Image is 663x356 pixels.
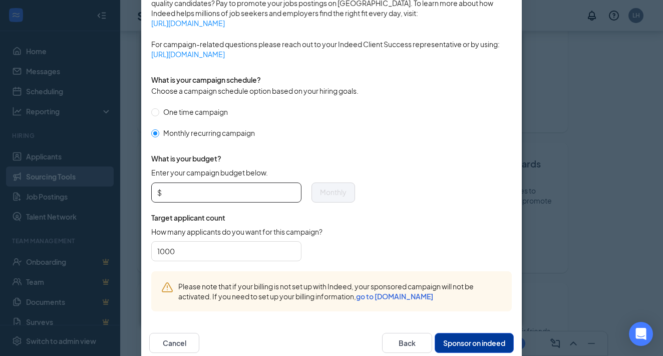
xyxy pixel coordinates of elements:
button: Cancel [149,333,199,353]
span: What is your campaign schedule? [151,75,261,84]
span: Target applicant count [151,213,355,223]
a: [URL][DOMAIN_NAME] [151,18,512,28]
span: Choose a campaign schedule option based on your hiring goals. [151,86,359,95]
span: One time campaign [159,106,232,117]
span: What is your budget? [151,153,355,163]
button: Back [382,333,432,353]
svg: Warning [161,281,173,293]
span: Please note that if your billing is not set up with Indeed, your sponsored campaign will not be a... [178,281,502,301]
span: For campaign-related questions please reach out to your Indeed Client Success representative or b... [151,39,512,59]
span: $ [157,185,162,200]
span: How many applicants do you want for this campaign? [151,227,322,237]
span: Monthly [320,188,347,197]
a: [URL][DOMAIN_NAME] [151,49,512,59]
span: Monthly recurring campaign [159,127,259,138]
a: go to [DOMAIN_NAME] [356,292,433,301]
button: Sponsor on indeed [435,333,514,353]
span: Enter your campaign budget below. [151,167,268,177]
div: Open Intercom Messenger [629,322,653,346]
